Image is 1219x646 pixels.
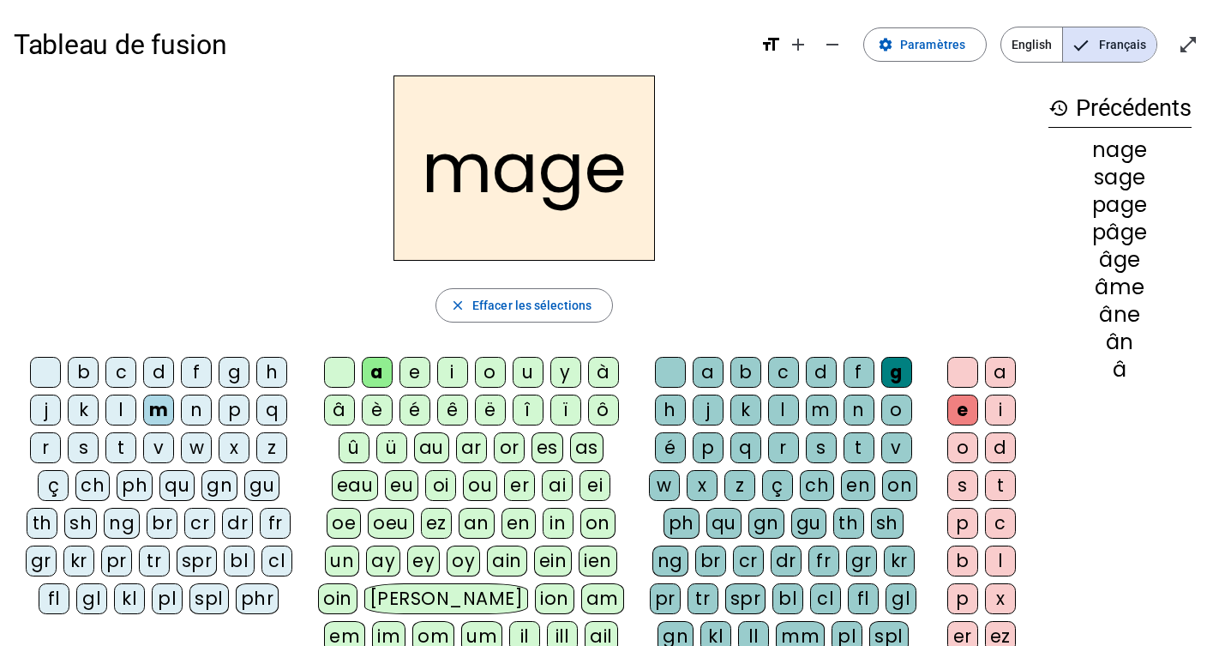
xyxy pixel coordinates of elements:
[143,357,174,388] div: d
[26,546,57,577] div: gr
[459,508,495,539] div: an
[513,395,543,426] div: î
[261,546,292,577] div: cl
[815,27,850,62] button: Diminuer la taille de la police
[177,546,218,577] div: spr
[655,432,686,463] div: é
[472,295,591,316] span: Effacer les sélections
[513,357,543,388] div: u
[339,432,369,463] div: û
[833,508,864,539] div: th
[534,546,573,577] div: ein
[414,432,449,463] div: au
[806,357,837,388] div: d
[475,395,506,426] div: ë
[425,470,456,501] div: oi
[105,432,136,463] div: t
[768,395,799,426] div: l
[687,470,718,501] div: x
[181,432,212,463] div: w
[947,470,978,501] div: s
[985,357,1016,388] div: a
[772,583,803,614] div: bl
[985,546,1016,577] div: l
[947,546,978,577] div: b
[863,27,987,62] button: Paramètres
[487,546,527,577] div: ain
[808,546,839,577] div: fr
[1048,89,1192,128] h3: Précédents
[1048,277,1192,298] div: âme
[143,395,174,426] div: m
[399,395,430,426] div: é
[104,508,140,539] div: ng
[844,395,874,426] div: n
[531,432,563,463] div: es
[581,583,624,614] div: am
[364,583,528,614] div: [PERSON_NAME]
[730,357,761,388] div: b
[159,470,195,501] div: qu
[324,395,355,426] div: â
[362,357,393,388] div: a
[806,432,837,463] div: s
[1048,222,1192,243] div: pâge
[219,395,249,426] div: p
[730,432,761,463] div: q
[760,34,781,55] mat-icon: format_size
[435,288,613,323] button: Effacer les sélections
[806,395,837,426] div: m
[800,470,834,501] div: ch
[884,546,915,577] div: kr
[407,546,440,577] div: ey
[724,470,755,501] div: z
[947,395,978,426] div: e
[768,357,799,388] div: c
[579,546,617,577] div: ien
[327,508,361,539] div: oe
[64,508,97,539] div: sh
[105,395,136,426] div: l
[693,357,724,388] div: a
[768,432,799,463] div: r
[535,583,574,614] div: ion
[463,470,497,501] div: ou
[38,470,69,501] div: ç
[725,583,766,614] div: spr
[1048,98,1069,118] mat-icon: history
[68,395,99,426] div: k
[649,470,680,501] div: w
[504,470,535,501] div: er
[985,508,1016,539] div: c
[450,298,465,313] mat-icon: close
[1048,332,1192,353] div: ân
[447,546,480,577] div: oy
[947,583,978,614] div: p
[1000,27,1157,63] mat-button-toggle-group: Language selection
[733,546,764,577] div: cr
[846,546,877,577] div: gr
[385,470,418,501] div: eu
[117,470,153,501] div: ph
[101,546,132,577] div: pr
[1048,167,1192,188] div: sage
[844,432,874,463] div: t
[76,583,107,614] div: gl
[325,546,359,577] div: un
[947,432,978,463] div: o
[791,508,826,539] div: gu
[421,508,452,539] div: ez
[30,432,61,463] div: r
[1048,305,1192,325] div: âne
[706,508,742,539] div: qu
[1171,27,1205,62] button: Entrer en plein écran
[848,583,879,614] div: fl
[1001,27,1062,62] span: English
[244,470,279,501] div: gu
[114,583,145,614] div: kl
[222,508,253,539] div: dr
[456,432,487,463] div: ar
[68,357,99,388] div: b
[75,470,110,501] div: ch
[985,395,1016,426] div: i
